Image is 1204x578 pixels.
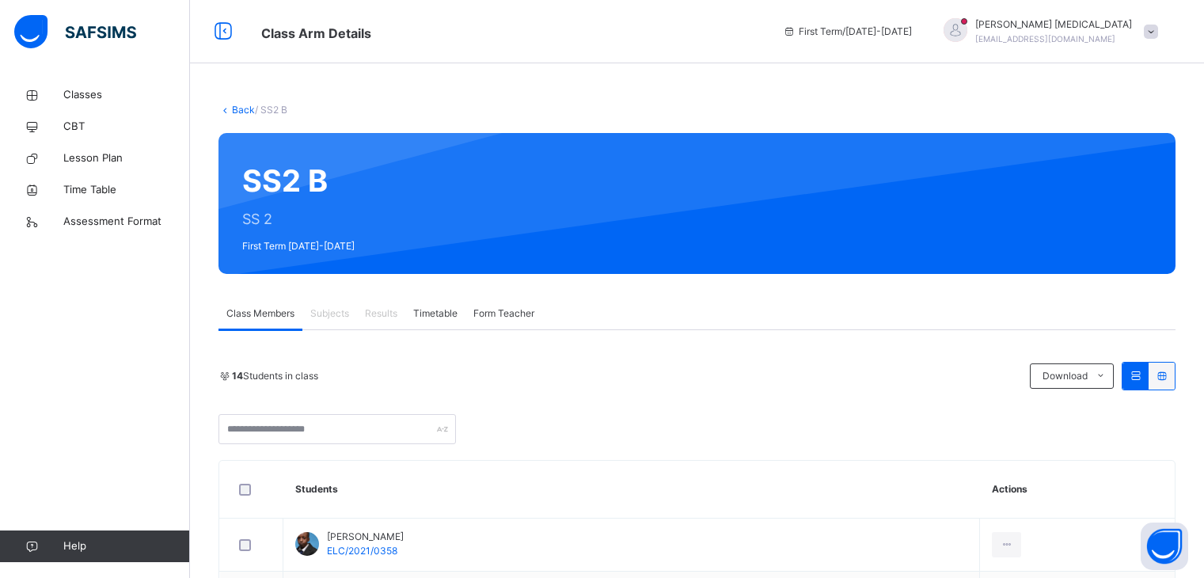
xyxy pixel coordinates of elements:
span: ELC/2021/0358 [327,545,397,557]
span: Class Members [226,306,294,321]
th: Students [283,461,980,519]
span: Help [63,538,189,554]
span: Download [1043,369,1088,383]
span: [PERSON_NAME] [327,530,404,544]
a: Back [232,104,255,116]
span: Results [365,306,397,321]
span: Lesson Plan [63,150,190,166]
span: Subjects [310,306,349,321]
img: safsims [14,15,136,48]
b: 14 [232,370,243,382]
span: Assessment Format [63,214,190,230]
span: Time Table [63,182,190,198]
span: Students in class [232,369,318,383]
th: Actions [980,461,1175,519]
span: Class Arm Details [261,25,371,41]
span: [PERSON_NAME] [MEDICAL_DATA] [975,17,1132,32]
span: Timetable [413,306,458,321]
div: ABIODUNALLI [928,17,1166,46]
span: [EMAIL_ADDRESS][DOMAIN_NAME] [975,34,1115,44]
span: / SS2 B [255,104,287,116]
span: CBT [63,119,190,135]
button: Open asap [1141,523,1188,570]
span: Form Teacher [473,306,534,321]
span: Classes [63,87,190,103]
span: session/term information [783,25,912,39]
